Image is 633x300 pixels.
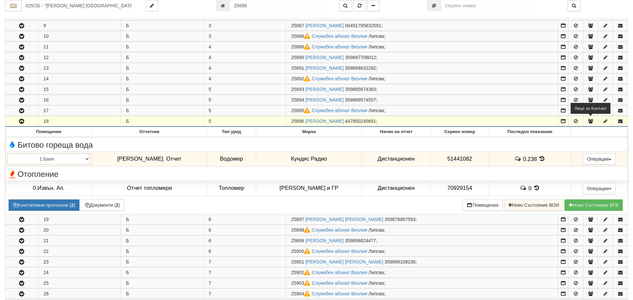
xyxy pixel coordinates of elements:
span: 4 [209,76,211,81]
th: Тип уред [207,127,256,137]
span: 5 [209,97,211,103]
td: Б [121,31,204,41]
span: Партида № [291,87,304,92]
span: Липсва [369,249,384,254]
td: ; [286,31,558,41]
td: Б [121,235,204,246]
td: ; [286,74,558,84]
a: [PERSON_NAME] [305,118,344,124]
span: 7 [209,259,211,264]
span: История на показанията [533,185,540,191]
td: Б [121,52,204,63]
span: 7 [209,270,211,275]
td: 17 [38,106,121,116]
span: История на показанията [539,156,546,162]
td: ; [286,84,558,95]
td: 15 [38,84,121,95]
span: 359885674363 [345,87,376,92]
td: ; [286,225,558,235]
span: Партида № [291,118,304,124]
span: Отопление [7,170,58,179]
a: Служебен абонат Веолия [312,291,367,296]
td: Б [121,106,204,116]
td: Б [121,267,204,277]
span: 6 [209,227,211,233]
span: 4 [209,44,211,49]
span: Партида № [291,65,304,71]
span: Партида № [291,217,304,222]
a: Служебен абонат Веолия [312,227,367,233]
span: 6 [209,238,211,243]
td: ; [286,116,558,127]
span: 6 [209,217,211,222]
span: Липсва [369,76,384,81]
span: 359897708012 [345,55,376,60]
td: 24 [38,267,121,277]
span: Битово гореща вода [7,141,93,149]
span: Липсва [369,270,384,275]
td: Б [121,288,204,299]
td: 21 [38,235,121,246]
span: 0.238 [523,156,537,162]
button: Операции [583,183,616,194]
span: 359878867593 [384,217,415,222]
a: Служебен абонат Веолия [312,249,367,254]
span: Партида № [291,76,312,81]
td: ; [286,235,558,246]
a: Служебен абонат Веолия [312,270,367,275]
span: Партида № [291,55,304,60]
td: Б [121,42,204,52]
span: Партида № [291,108,312,113]
td: ; [286,95,558,105]
td: Дистанционен [362,151,431,167]
td: ; [286,246,558,256]
span: Липсва [369,291,384,296]
a: [PERSON_NAME] [PERSON_NAME] [305,259,383,264]
span: 4 [209,65,211,71]
th: Помещение [6,127,92,137]
a: [PERSON_NAME] [305,97,344,103]
a: [PERSON_NAME] [PERSON_NAME] [305,217,383,222]
td: 20 [38,225,121,235]
span: Липсва [369,280,384,286]
th: Начин на отчет [362,127,431,137]
td: ; [286,278,558,288]
button: Констативни протоколи (2) [9,199,79,211]
span: Партида № [291,259,304,264]
td: Б [121,95,204,105]
td: 23 [38,257,121,267]
td: 9 [38,21,121,31]
span: 3 [209,34,211,39]
td: 19 [38,214,121,224]
span: Партида № [291,280,312,286]
span: Партида № [291,227,312,233]
b: 2 [116,202,119,208]
a: Служебен абонат Веолия [312,76,367,81]
span: 6 [209,249,211,254]
td: 16 [38,95,121,105]
span: 70929154 [447,185,472,191]
td: 14 [38,74,121,84]
td: Дистанционен [362,181,431,196]
b: 2 [71,202,74,208]
td: Б [121,214,204,224]
span: История на забележките [520,185,528,191]
span: 359889574557 [345,97,376,103]
button: Операции [583,153,616,165]
span: 5 [209,108,211,113]
td: Б [121,63,204,73]
span: Партида № [291,34,312,39]
span: 447850245691 [345,118,376,124]
a: [PERSON_NAME] [305,87,344,92]
span: 359894632282 [345,65,376,71]
button: Ново Състояние ВОИ [504,199,563,211]
td: 11 [38,42,121,52]
a: [PERSON_NAME] [305,23,344,28]
button: Помещения [462,199,503,211]
a: Служебен абонат Веолия [312,280,367,286]
th: Отчетник [92,127,207,137]
td: [PERSON_NAME] и ГР [256,181,362,196]
a: Служебен абонат Веолия [312,44,367,49]
span: Партида № [291,249,312,254]
td: 13 [38,63,121,73]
